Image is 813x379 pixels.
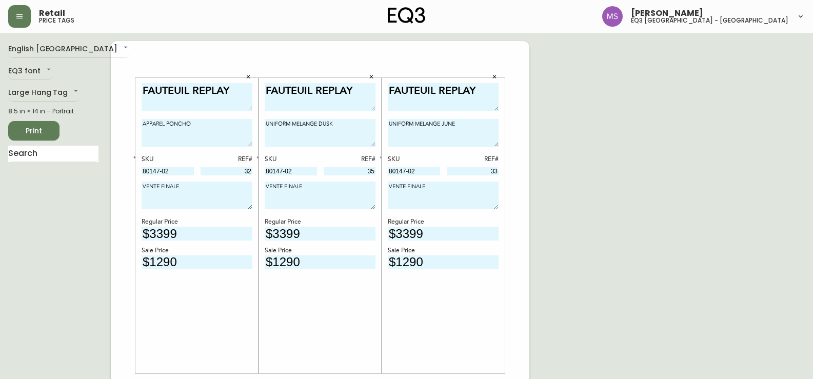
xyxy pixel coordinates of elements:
[265,255,375,269] input: price excluding $
[142,182,252,209] textarea: VENTE FINALE
[142,255,252,269] input: price excluding $
[142,227,252,241] input: price excluding $
[8,121,60,141] button: Print
[8,85,80,102] div: Large Hang Tag
[388,155,440,164] div: SKU
[8,41,130,58] div: English [GEOGRAPHIC_DATA]
[388,255,499,269] input: price excluding $
[142,119,252,147] textarea: APPAREL PONCHO
[265,83,375,111] textarea: FAUTEUIL REPLAY
[142,83,252,111] textarea: FAUTEUIL REPLAY
[631,17,788,24] h5: eq3 [GEOGRAPHIC_DATA] - [GEOGRAPHIC_DATA]
[265,217,375,227] div: Regular Price
[39,9,65,17] span: Retail
[142,155,194,164] div: SKU
[388,83,499,111] textarea: FAUTEUIL REPLAY
[447,155,499,164] div: REF#
[39,17,74,24] h5: price tags
[388,7,426,24] img: logo
[8,63,53,80] div: EQ3 font
[265,182,375,209] textarea: VENTE FINALE
[388,246,499,255] div: Sale Price
[201,155,253,164] div: REF#
[8,107,98,116] div: 8.5 in × 14 in – Portrait
[8,146,98,162] input: Search
[388,119,499,147] textarea: UNIFORM MELANGE JUNE
[602,6,623,27] img: 1b6e43211f6f3cc0b0729c9049b8e7af
[388,217,499,227] div: Regular Price
[388,182,499,209] textarea: VENTE FINALE
[265,155,317,164] div: SKU
[388,227,499,241] input: price excluding $
[631,9,703,17] span: [PERSON_NAME]
[16,125,51,137] span: Print
[265,246,375,255] div: Sale Price
[142,217,252,227] div: Regular Price
[265,227,375,241] input: price excluding $
[265,119,375,147] textarea: UNIFORM MELANGE DUSK
[142,246,252,255] div: Sale Price
[324,155,376,164] div: REF#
